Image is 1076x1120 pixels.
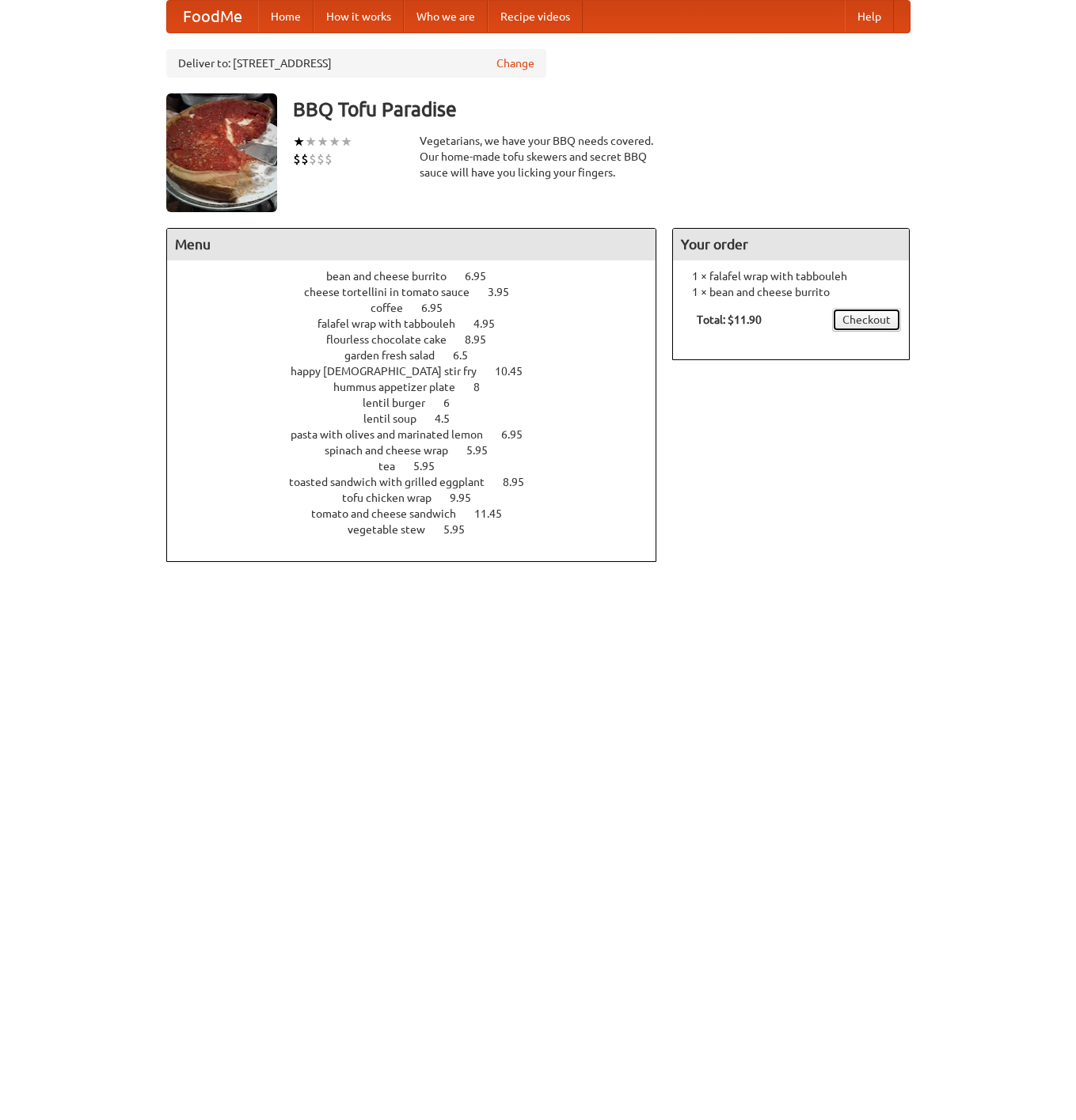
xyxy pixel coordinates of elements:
[167,1,258,32] a: FoodMe
[317,133,329,150] li: ★
[326,333,515,346] a: flourless chocolate cake 8.95
[503,476,540,488] span: 8.95
[465,270,502,283] span: 6.95
[363,412,432,425] span: lentil soup
[293,133,305,150] li: ★
[317,317,471,330] span: falafel wrap with tabbouleh
[291,428,499,441] span: pasta with olives and marinated lemon
[495,365,538,378] span: 10.45
[344,349,451,362] span: garden fresh salad
[291,365,492,378] span: happy [DEMOGRAPHIC_DATA] stir fry
[673,229,909,260] h4: Your order
[325,150,333,168] li: $
[326,333,462,346] span: flourless chocolate cake
[305,133,317,150] li: ★
[681,268,901,284] li: 1 × falafel wrap with tabbouleh
[291,365,552,378] a: happy [DEMOGRAPHIC_DATA] stir fry 10.45
[371,302,419,314] span: coffee
[453,349,484,362] span: 6.5
[697,313,762,326] b: Total: $11.90
[420,133,657,180] div: Vegetarians, we have your BBQ needs covered. Our home-made tofu skewers and secret BBQ sauce will...
[309,150,317,168] li: $
[474,507,518,520] span: 11.45
[378,460,464,473] a: tea 5.95
[363,412,479,425] a: lentil soup 4.5
[293,150,301,168] li: $
[166,49,546,78] div: Deliver to: [STREET_ADDRESS]
[465,333,502,346] span: 8.95
[311,507,472,520] span: tomato and cheese sandwich
[378,460,411,473] span: tea
[363,397,479,409] a: lentil burger 6
[340,133,352,150] li: ★
[258,1,314,32] a: Home
[501,428,538,441] span: 6.95
[291,428,552,441] a: pasta with olives and marinated lemon 6.95
[317,317,524,330] a: falafel wrap with tabbouleh 4.95
[443,397,466,409] span: 6
[311,507,531,520] a: tomato and cheese sandwich 11.45
[289,476,500,488] span: toasted sandwich with grilled eggplant
[404,1,488,32] a: Who we are
[326,270,462,283] span: bean and cheese burrito
[289,476,553,488] a: toasted sandwich with grilled eggplant 8.95
[333,381,471,393] span: hummus appetizer plate
[450,492,487,504] span: 9.95
[473,317,511,330] span: 4.95
[342,492,447,504] span: tofu chicken wrap
[488,1,583,32] a: Recipe videos
[371,302,472,314] a: coffee 6.95
[421,302,458,314] span: 6.95
[317,150,325,168] li: $
[304,286,485,298] span: cheese tortellini in tomato sauce
[344,349,497,362] a: garden fresh salad 6.5
[363,397,441,409] span: lentil burger
[348,523,494,536] a: vegetable stew 5.95
[333,381,509,393] a: hummus appetizer plate 8
[166,93,277,212] img: angular.jpg
[348,523,441,536] span: vegetable stew
[496,55,534,71] a: Change
[314,1,404,32] a: How it works
[293,93,911,125] h3: BBQ Tofu Paradise
[301,150,309,168] li: $
[832,308,901,332] a: Checkout
[845,1,894,32] a: Help
[435,412,466,425] span: 4.5
[325,444,464,457] span: spinach and cheese wrap
[342,492,500,504] a: tofu chicken wrap 9.95
[466,444,504,457] span: 5.95
[413,460,451,473] span: 5.95
[443,523,481,536] span: 5.95
[488,286,525,298] span: 3.95
[304,286,538,298] a: cheese tortellini in tomato sauce 3.95
[325,444,517,457] a: spinach and cheese wrap 5.95
[326,270,515,283] a: bean and cheese burrito 6.95
[329,133,340,150] li: ★
[167,229,656,260] h4: Menu
[681,284,901,300] li: 1 × bean and cheese burrito
[473,381,496,393] span: 8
